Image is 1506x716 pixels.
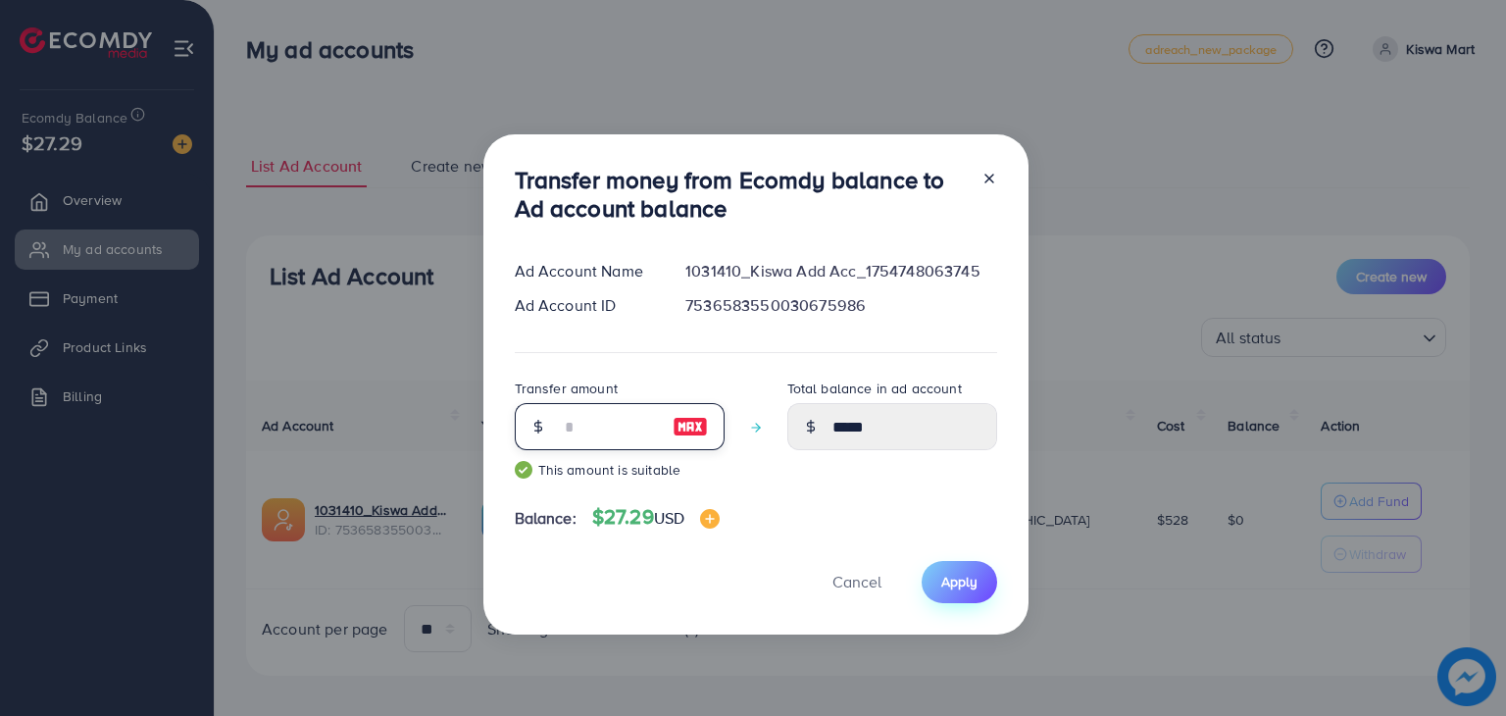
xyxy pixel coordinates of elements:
[832,571,881,592] span: Cancel
[941,572,978,591] span: Apply
[515,460,725,480] small: This amount is suitable
[515,461,532,479] img: guide
[654,507,684,529] span: USD
[673,415,708,438] img: image
[515,166,966,223] h3: Transfer money from Ecomdy balance to Ad account balance
[670,260,1012,282] div: 1031410_Kiswa Add Acc_1754748063745
[592,505,720,530] h4: $27.29
[787,379,962,398] label: Total balance in ad account
[670,294,1012,317] div: 7536583550030675986
[700,509,720,529] img: image
[515,379,618,398] label: Transfer amount
[515,507,577,530] span: Balance:
[922,561,997,603] button: Apply
[499,260,671,282] div: Ad Account Name
[499,294,671,317] div: Ad Account ID
[808,561,906,603] button: Cancel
